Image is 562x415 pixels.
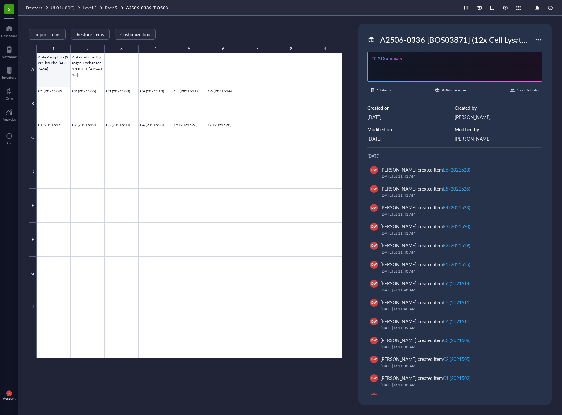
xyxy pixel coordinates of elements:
div: [DATE] at 11:38 AM [380,363,535,369]
div: [DATE] [367,135,455,142]
a: Analytics [3,107,16,121]
span: DW [371,281,377,286]
a: Notebook [2,44,17,58]
a: Inventory [2,65,16,79]
div: C6 (2021514) [443,280,471,287]
div: C1 (2021502) [443,375,471,381]
div: 5 [188,45,190,53]
div: H [29,290,37,324]
div: [PERSON_NAME] created item [380,261,470,268]
div: [PERSON_NAME] created item [380,185,470,192]
span: DW [371,206,377,210]
div: C4 (2021510) [443,318,471,324]
div: Modified on [367,126,455,133]
div: [DATE] at 11:41 AM [380,230,535,237]
a: DW[PERSON_NAME] created itemC4 (2021510)[DATE] at 11:39 AM [367,315,542,334]
span: S [8,5,11,13]
div: 8 [290,45,292,53]
div: [PERSON_NAME] [455,135,542,142]
div: D [29,155,37,189]
div: [PERSON_NAME] created item [380,393,535,408]
span: DW [371,224,377,229]
div: Analytics [3,117,16,121]
div: 9 [324,45,326,53]
div: [DATE] [367,153,542,159]
div: C2 (2021505) [443,356,471,362]
a: DW[PERSON_NAME] created itemC5 (2021511)[DATE] at 11:40 AM [367,296,542,315]
div: E5 (2021526) [443,185,470,192]
a: DW[PERSON_NAME] created itemE1 (2021515)[DATE] at 11:40 AM [367,258,542,277]
div: A2506-0336 [BOS03871] (12x Cell Lysates, 2x Ab for WB) [377,33,535,46]
span: Restore items [77,32,104,37]
a: A2506-0336 [BOS03871] (12x Cell Lysates, 2x Ab for WB) [126,5,175,11]
span: DW [371,187,377,191]
div: [DATE] at 11:38 AM [380,344,535,350]
div: E2 (2021519) [443,242,470,249]
div: [PERSON_NAME] created item [380,280,471,287]
div: [PERSON_NAME] created item [380,166,470,173]
span: DW [371,395,377,399]
div: 7 [256,45,258,53]
a: DW[PERSON_NAME] created itemC3 (2021508)[DATE] at 11:38 AM [367,334,542,353]
span: DW [371,168,377,172]
div: [DATE] [367,113,455,121]
a: DW[PERSON_NAME] created itemE5 (2021526)[DATE] at 11:41 AM [367,182,542,201]
div: E1 (2021515) [443,261,470,268]
div: [DATE] at 11:40 AM [380,306,535,312]
div: 9 x 9 dimension [442,87,466,93]
div: [PERSON_NAME] created item [380,242,470,249]
a: DW[PERSON_NAME] created itemC6 (2021514)[DATE] at 11:40 AM [367,277,542,296]
div: [DATE] at 11:39 AM [380,325,535,331]
div: [PERSON_NAME] created item [380,337,471,344]
div: A [29,53,37,87]
div: 1 contributor [517,87,540,93]
div: Core [6,96,13,100]
a: DW[PERSON_NAME] created itemE3 (2021520)[DATE] at 11:41 AM [367,220,542,239]
span: DW [371,300,377,305]
div: E6 (2021528) [443,166,470,173]
div: [DATE] at 11:40 AM [380,268,535,274]
a: Dashboard [1,23,17,38]
div: E [29,189,37,223]
div: [DATE] at 11:40 AM [380,287,535,293]
a: DW[PERSON_NAME] created itemE4 (2021523)[DATE] at 11:41 AM [367,201,542,220]
span: DW [371,319,377,324]
div: Anti-Sodium/Hydrogen Exchanger 1/NHE-1 [AB24018] [380,394,533,407]
div: [DATE] at 11:41 AM [380,211,535,218]
div: [PERSON_NAME] created item [380,318,471,325]
div: [PERSON_NAME] created item [380,356,471,363]
div: Dashboard [1,34,17,38]
a: UL04 (-80C) [51,5,81,11]
span: DW [371,338,377,342]
div: Inventory [2,75,16,79]
div: AI Summary [378,55,402,62]
span: DW [371,357,377,361]
div: [DATE] at 11:41 AM [380,192,535,199]
span: DW [371,376,377,380]
div: I [29,324,37,358]
div: [PERSON_NAME] [455,113,542,121]
span: Level 2 [83,5,97,11]
div: Created on [367,104,455,111]
div: 2 [86,45,89,53]
div: B [29,87,37,121]
a: Level 2Rack 5 [83,5,125,11]
a: DW[PERSON_NAME] created itemE6 (2021528)[DATE] at 11:41 AM [367,163,542,182]
div: 1 [52,45,55,53]
div: E3 (2021520) [443,223,470,230]
div: [PERSON_NAME] created item [380,204,470,211]
a: DW[PERSON_NAME] created itemE2 (2021519)[DATE] at 11:40 AM [367,239,542,258]
div: [PERSON_NAME] created item [380,299,471,306]
a: Core [6,86,13,100]
span: Import items [34,32,60,37]
a: DW[PERSON_NAME] created itemC2 (2021505)[DATE] at 11:38 AM [367,353,542,372]
button: Customize box [115,29,156,40]
a: DW[PERSON_NAME] created itemC1 (2021502)[DATE] at 11:38 AM [367,372,542,391]
div: Modified by [455,126,542,133]
div: Created by [455,104,542,111]
span: DW [371,243,377,248]
div: 4 [154,45,157,53]
div: Account [3,396,16,400]
div: [PERSON_NAME] created item [380,223,470,230]
div: [DATE] at 11:41 AM [380,173,535,180]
